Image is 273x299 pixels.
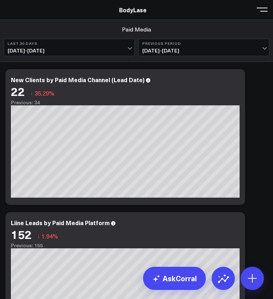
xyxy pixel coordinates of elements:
[11,100,240,105] div: Previous: 34
[143,267,206,290] a: AskCorral
[11,228,32,241] div: 152
[11,76,144,84] div: New Clients by Paid Media Channel (Lead Date)
[41,232,58,240] span: 1.94%
[8,48,131,54] span: [DATE] - [DATE]
[11,219,110,227] div: Liine Leads by Paid Media Platform
[142,41,265,46] b: Previous Period
[142,48,265,54] span: [DATE] - [DATE]
[119,6,147,14] a: BodyLase
[30,88,33,98] span: ↓
[11,243,240,248] div: Previous: 155
[138,39,269,56] button: Previous Period[DATE]-[DATE]
[34,89,54,97] span: 35.29%
[4,39,135,56] button: Last 30 Days[DATE]-[DATE]
[37,231,40,241] span: ↓
[8,41,131,46] b: Last 30 Days
[11,85,25,98] div: 22
[122,25,151,33] a: Paid Media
